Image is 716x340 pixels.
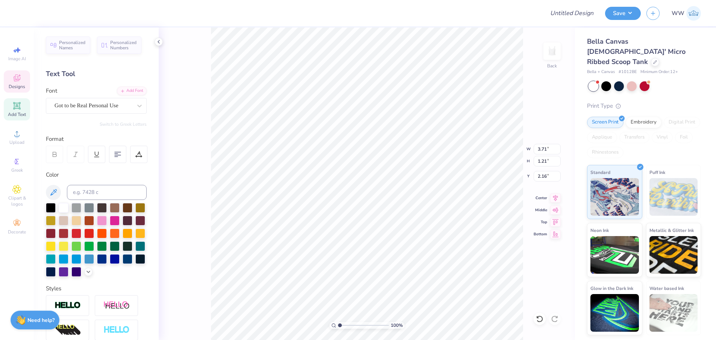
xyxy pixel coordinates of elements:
[587,69,615,75] span: Bella + Canvas
[649,168,665,176] span: Puff Ink
[55,301,81,310] img: Stroke
[8,56,26,62] span: Image AI
[544,6,599,21] input: Untitled Design
[649,226,694,234] span: Metallic & Glitter Ink
[587,147,623,158] div: Rhinestones
[46,69,147,79] div: Text Tool
[590,226,609,234] span: Neon Ink
[619,132,649,143] div: Transfers
[103,326,130,334] img: Negative Space
[46,135,147,143] div: Format
[590,284,633,292] span: Glow in the Dark Ink
[590,168,610,176] span: Standard
[672,6,701,21] a: WW
[117,87,147,95] div: Add Font
[67,185,147,200] input: e.g. 7428 c
[619,69,637,75] span: # 1012BE
[649,236,698,274] img: Metallic & Glitter Ink
[534,195,547,201] span: Center
[103,301,130,310] img: Shadow
[649,178,698,216] img: Puff Ink
[649,284,684,292] span: Water based Ink
[391,322,403,329] span: 100 %
[590,294,639,332] img: Glow in the Dark Ink
[8,111,26,117] span: Add Text
[590,178,639,216] img: Standard
[652,132,673,143] div: Vinyl
[675,132,693,143] div: Foil
[4,195,30,207] span: Clipart & logos
[55,324,81,336] img: 3d Illusion
[534,232,547,237] span: Bottom
[59,40,86,50] span: Personalized Names
[587,37,686,66] span: Bella Canvas [DEMOGRAPHIC_DATA]' Micro Ribbed Scoop Tank
[46,87,57,95] label: Font
[46,171,147,179] div: Color
[545,44,560,59] img: Back
[590,236,639,274] img: Neon Ink
[100,121,147,127] button: Switch to Greek Letters
[8,229,26,235] span: Decorate
[9,139,24,145] span: Upload
[587,117,623,128] div: Screen Print
[605,7,641,20] button: Save
[664,117,700,128] div: Digital Print
[686,6,701,21] img: Wiro Wink
[46,284,147,293] div: Styles
[110,40,137,50] span: Personalized Numbers
[649,294,698,332] img: Water based Ink
[672,9,684,18] span: WW
[534,207,547,213] span: Middle
[11,167,23,173] span: Greek
[587,132,617,143] div: Applique
[534,220,547,225] span: Top
[640,69,678,75] span: Minimum Order: 12 +
[547,63,557,69] div: Back
[626,117,661,128] div: Embroidery
[587,102,701,110] div: Print Type
[9,84,25,90] span: Designs
[27,317,55,324] strong: Need help?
